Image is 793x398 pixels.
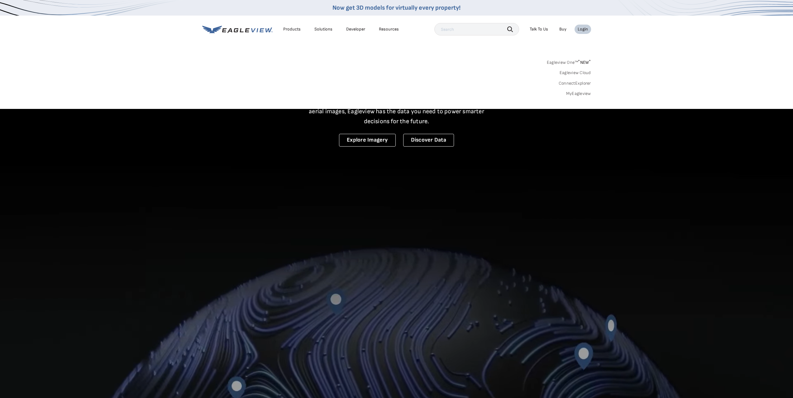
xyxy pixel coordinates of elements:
[530,26,548,32] div: Talk To Us
[301,96,492,126] p: A new era starts here. Built on more than 3.5 billion high-resolution aerial images, Eagleview ha...
[566,91,591,96] a: MyEagleview
[547,58,591,65] a: Eagleview One™*NEW*
[578,60,591,65] span: NEW
[578,26,588,32] div: Login
[346,26,365,32] a: Developer
[559,26,566,32] a: Buy
[559,81,591,86] a: ConnectExplorer
[560,70,591,76] a: Eagleview Cloud
[403,134,454,147] a: Discover Data
[283,26,301,32] div: Products
[379,26,399,32] div: Resources
[332,4,461,12] a: Now get 3D models for virtually every property!
[314,26,332,32] div: Solutions
[434,23,519,35] input: Search
[339,134,396,147] a: Explore Imagery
